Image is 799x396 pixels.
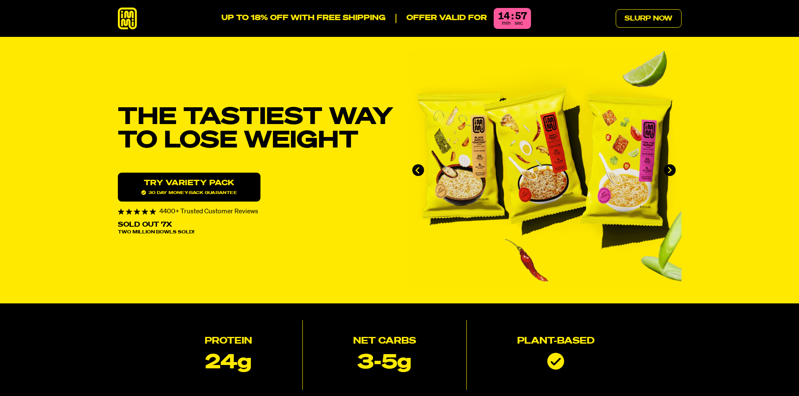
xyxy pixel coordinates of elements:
p: 3-5g [357,353,411,373]
div: : [511,11,513,21]
p: Offer valid for [396,14,487,23]
h1: THE TASTIEST WAY TO LOSE WEIGHT [118,106,393,153]
div: 4400+ Trusted Customer Reviews [118,208,393,215]
li: 1 of 4 [406,50,682,290]
span: sec [515,21,523,26]
h2: Protein [205,337,252,346]
span: Two Million Bowls Sold! [118,230,194,235]
span: 30 day money-back guarantee [141,190,237,195]
button: Next slide [664,164,676,176]
p: 24g [205,353,252,373]
div: 57 [515,11,527,21]
p: Sold Out 7X [118,222,172,228]
a: Try variety Pack30 day money-back guarantee [118,173,260,202]
div: immi slideshow [406,50,682,290]
div: 14 [498,11,510,21]
h2: Net Carbs [353,337,416,346]
button: Go to last slide [412,164,424,176]
span: min [502,21,510,26]
h2: Plant-based [517,337,595,346]
p: UP TO 18% OFF WITH FREE SHIPPING [221,14,385,23]
a: Slurp Now [616,9,682,28]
